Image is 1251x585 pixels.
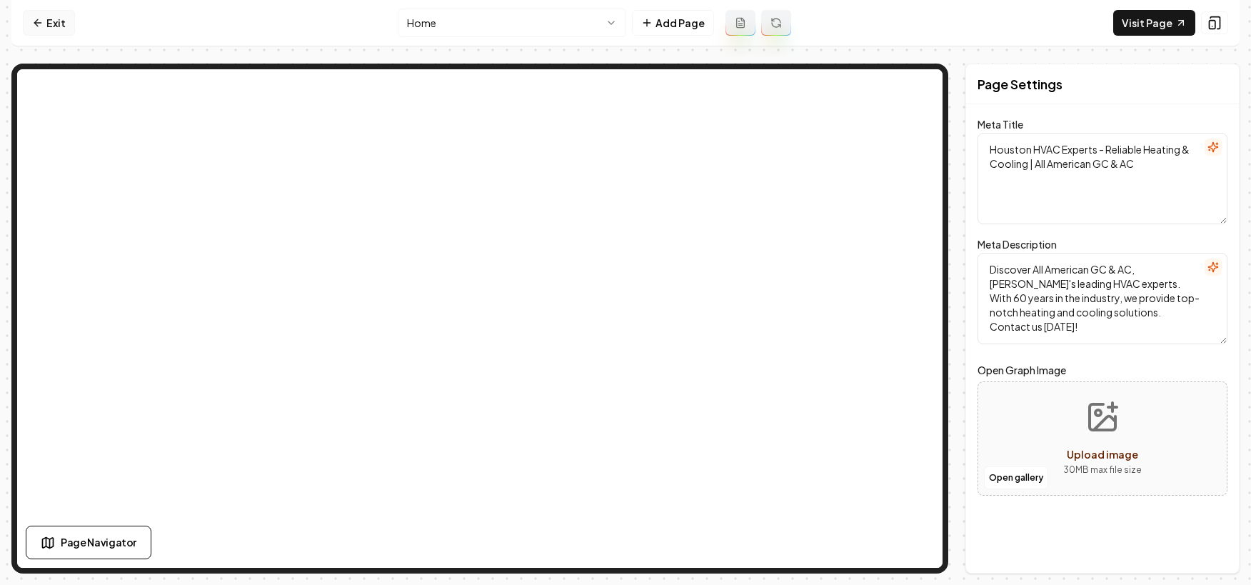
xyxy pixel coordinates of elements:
[761,10,791,36] button: Regenerate page
[725,10,755,36] button: Add admin page prompt
[978,74,1062,94] h2: Page Settings
[1067,448,1138,461] span: Upload image
[978,361,1227,379] label: Open Graph Image
[26,526,151,559] button: Page Navigator
[1063,463,1142,477] p: 30 MB max file size
[1113,10,1195,36] a: Visit Page
[632,10,714,36] button: Add Page
[978,118,1023,131] label: Meta Title
[984,466,1048,489] button: Open gallery
[61,535,136,550] span: Page Navigator
[23,10,75,36] a: Exit
[1052,389,1153,489] button: Upload image
[978,238,1057,251] label: Meta Description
